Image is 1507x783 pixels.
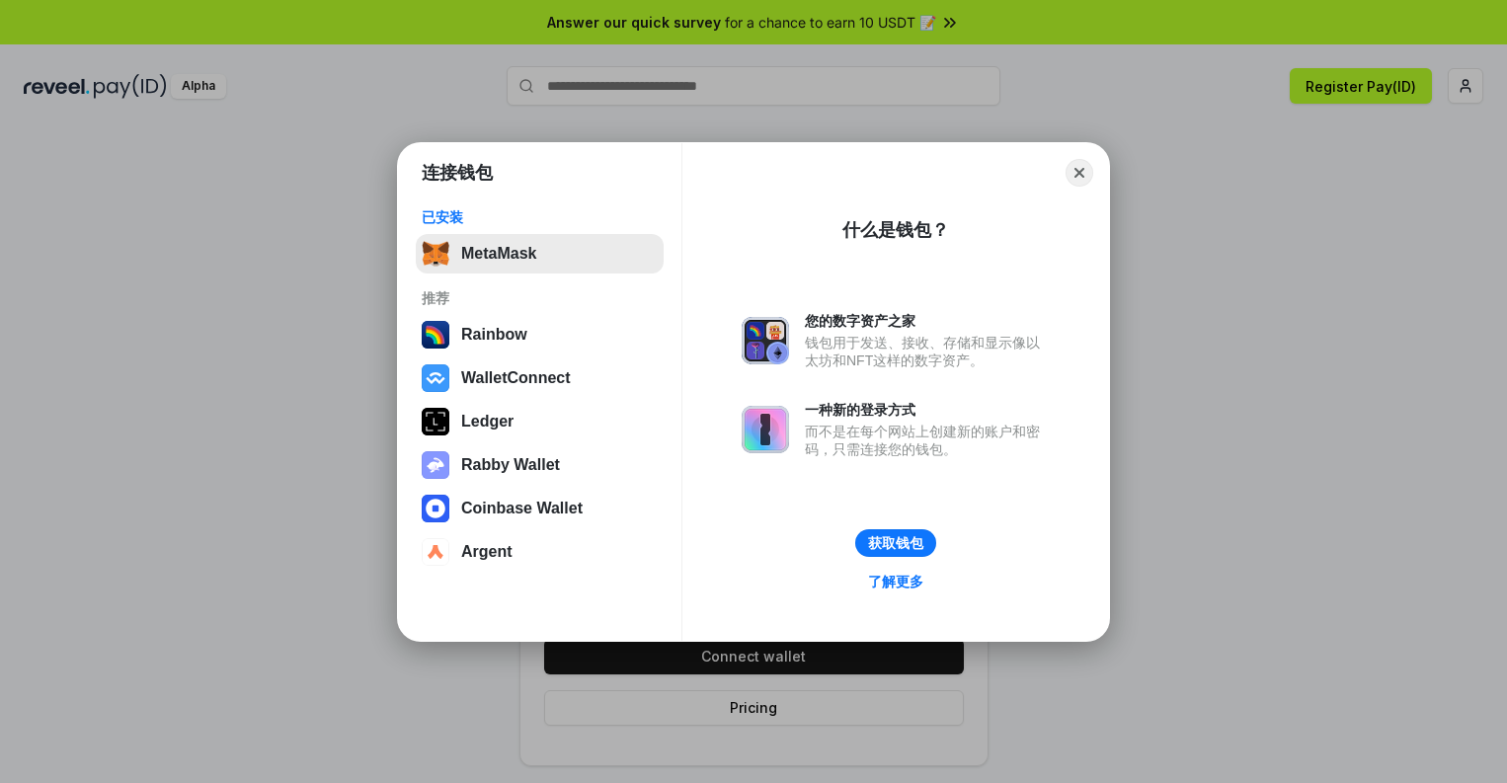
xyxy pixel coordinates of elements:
div: 推荐 [422,289,658,307]
div: 已安装 [422,208,658,226]
button: Coinbase Wallet [416,489,664,528]
button: MetaMask [416,234,664,274]
a: 了解更多 [856,569,935,594]
img: svg+xml,%3Csvg%20xmlns%3D%22http%3A%2F%2Fwww.w3.org%2F2000%2Fsvg%22%20fill%3D%22none%22%20viewBox... [742,406,789,453]
img: svg+xml,%3Csvg%20xmlns%3D%22http%3A%2F%2Fwww.w3.org%2F2000%2Fsvg%22%20fill%3D%22none%22%20viewBox... [742,317,789,364]
div: 一种新的登录方式 [805,401,1050,419]
div: Coinbase Wallet [461,500,583,517]
div: Rainbow [461,326,527,344]
div: Argent [461,543,513,561]
img: svg+xml,%3Csvg%20width%3D%2228%22%20height%3D%2228%22%20viewBox%3D%220%200%2028%2028%22%20fill%3D... [422,364,449,392]
button: 获取钱包 [855,529,936,557]
div: 钱包用于发送、接收、存储和显示像以太坊和NFT这样的数字资产。 [805,334,1050,369]
button: Ledger [416,402,664,441]
img: svg+xml,%3Csvg%20width%3D%22120%22%20height%3D%22120%22%20viewBox%3D%220%200%20120%20120%22%20fil... [422,321,449,349]
img: svg+xml,%3Csvg%20fill%3D%22none%22%20height%3D%2233%22%20viewBox%3D%220%200%2035%2033%22%20width%... [422,240,449,268]
div: MetaMask [461,245,536,263]
div: 而不是在每个网站上创建新的账户和密码，只需连接您的钱包。 [805,423,1050,458]
button: Argent [416,532,664,572]
div: 了解更多 [868,573,923,590]
button: Close [1066,159,1093,187]
img: svg+xml,%3Csvg%20width%3D%2228%22%20height%3D%2228%22%20viewBox%3D%220%200%2028%2028%22%20fill%3D... [422,495,449,522]
button: Rainbow [416,315,664,354]
div: 什么是钱包？ [842,218,949,242]
button: WalletConnect [416,358,664,398]
img: svg+xml,%3Csvg%20width%3D%2228%22%20height%3D%2228%22%20viewBox%3D%220%200%2028%2028%22%20fill%3D... [422,538,449,566]
div: Ledger [461,413,514,431]
div: WalletConnect [461,369,571,387]
div: 获取钱包 [868,534,923,552]
h1: 连接钱包 [422,161,493,185]
img: svg+xml,%3Csvg%20xmlns%3D%22http%3A%2F%2Fwww.w3.org%2F2000%2Fsvg%22%20width%3D%2228%22%20height%3... [422,408,449,435]
img: svg+xml,%3Csvg%20xmlns%3D%22http%3A%2F%2Fwww.w3.org%2F2000%2Fsvg%22%20fill%3D%22none%22%20viewBox... [422,451,449,479]
div: Rabby Wallet [461,456,560,474]
button: Rabby Wallet [416,445,664,485]
div: 您的数字资产之家 [805,312,1050,330]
